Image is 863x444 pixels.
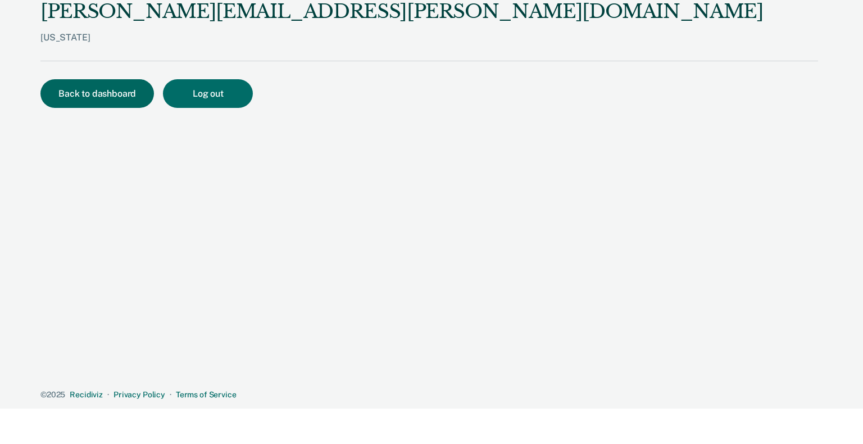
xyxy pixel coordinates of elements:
[163,79,253,108] button: Log out
[40,79,154,108] button: Back to dashboard
[40,32,764,61] div: [US_STATE]
[40,390,65,399] span: © 2025
[40,390,818,400] div: · ·
[113,390,165,399] a: Privacy Policy
[70,390,103,399] a: Recidiviz
[40,89,163,98] a: Back to dashboard
[176,390,237,399] a: Terms of Service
